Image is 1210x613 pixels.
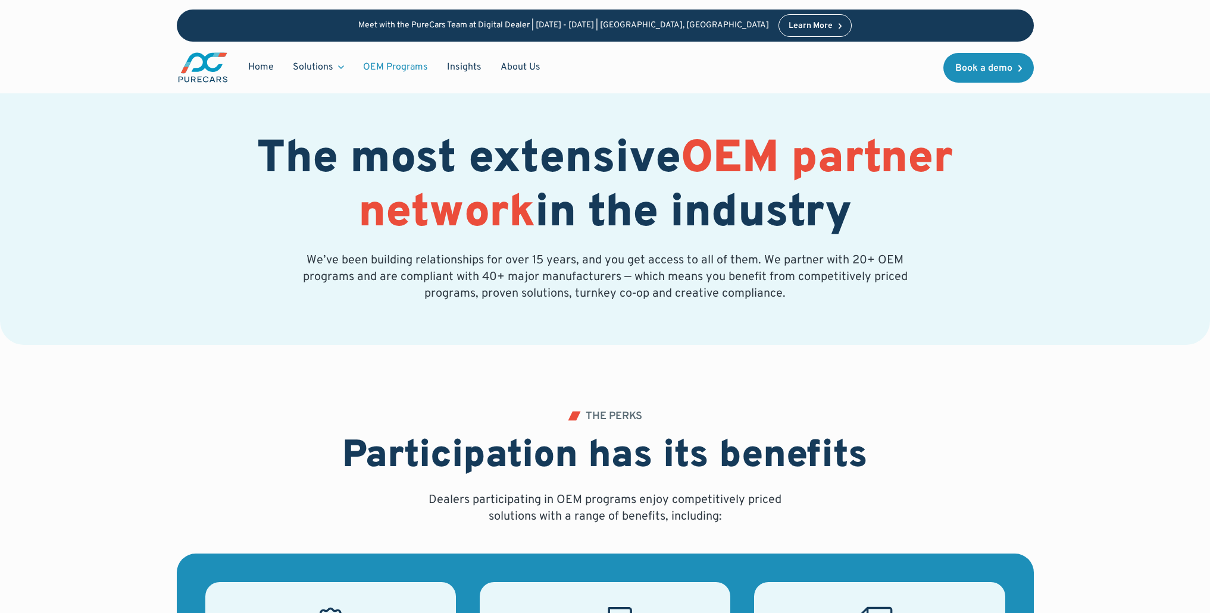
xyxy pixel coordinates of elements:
[943,53,1034,83] a: Book a demo
[177,51,229,84] a: main
[491,56,550,78] a: About Us
[354,56,437,78] a: OEM Programs
[293,61,333,74] div: Solutions
[955,64,1012,73] div: Book a demo
[358,131,953,243] span: OEM partner network
[789,22,833,30] div: Learn More
[424,492,786,525] p: Dealers participating in OEM programs enjoy competitively priced solutions with a range of benefi...
[301,252,910,302] p: We’ve been building relationships for over 15 years, and you get access to all of them. We partne...
[358,21,769,31] p: Meet with the PureCars Team at Digital Dealer | [DATE] - [DATE] | [GEOGRAPHIC_DATA], [GEOGRAPHIC_...
[177,51,229,84] img: purecars logo
[239,56,283,78] a: Home
[342,434,868,480] h2: Participation has its benefits
[778,14,852,37] a: Learn More
[177,133,1034,241] h1: The most extensive in the industry
[586,411,642,422] div: THE PERKS
[283,56,354,78] div: Solutions
[437,56,491,78] a: Insights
